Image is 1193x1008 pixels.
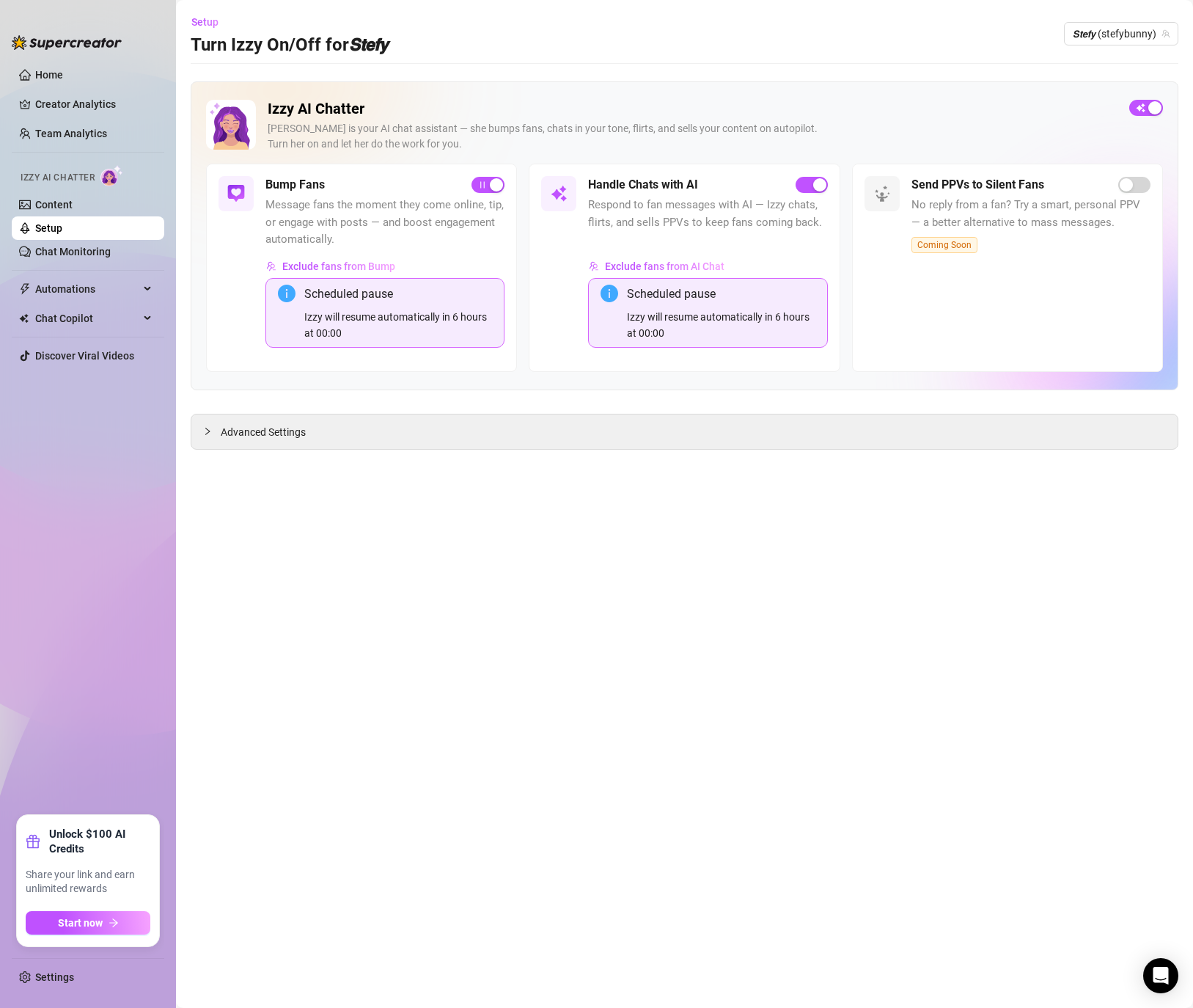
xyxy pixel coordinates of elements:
[12,35,122,50] img: logo-BBDzfeDw.svg
[109,918,119,928] span: arrow-right
[588,255,725,278] button: Exclude fans from AI Chat
[601,285,618,302] span: info-circle
[873,185,891,202] img: svg%3e
[19,283,31,295] span: thunderbolt
[100,165,123,186] img: AI Chatter
[203,427,212,436] span: collapsed
[268,121,1117,152] div: [PERSON_NAME] is your AI chat assistant — she bumps fans, chats in your tone, flirts, and sells y...
[35,222,62,234] a: Setup
[19,313,29,324] img: Chat Copilot
[550,185,568,202] img: svg%3e
[203,423,221,439] div: collapsed
[627,309,815,341] div: Izzy will resume automatically in 6 hours at 00:00
[911,176,1044,194] h5: Send PPVs to Silent Fans
[605,260,724,272] span: Exclude fans from AI Chat
[627,285,815,303] div: Scheduled pause
[35,92,153,116] a: Creator Analytics
[911,197,1150,231] span: No reply from a fan? Try a smart, personal PPV — a better alternative to mass messages.
[304,309,492,341] div: Izzy will resume automatically in 6 hours at 00:00
[35,246,111,258] a: Chat Monitoring
[1161,29,1170,38] span: team
[221,424,306,440] span: Advanced Settings
[191,16,219,28] span: Setup
[58,917,103,929] span: Start now
[265,176,325,194] h5: Bump Fans
[1073,23,1170,45] span: 𝙎𝙩𝙚𝙛𝙮 (stefybunny)
[266,261,276,271] img: svg%3e
[588,197,827,231] span: Respond to fan messages with AI — Izzy chats, flirts, and sells PPVs to keep fans coming back.
[49,827,150,856] strong: Unlock $100 AI Credits
[21,171,95,185] span: Izzy AI Chatter
[26,834,40,849] span: gift
[35,307,139,330] span: Chat Copilot
[589,261,599,271] img: svg%3e
[35,277,139,301] span: Automations
[26,911,150,935] button: Start nowarrow-right
[265,255,396,278] button: Exclude fans from Bump
[227,185,245,202] img: svg%3e
[278,285,296,302] span: info-circle
[1143,958,1178,993] div: Open Intercom Messenger
[265,197,504,249] span: Message fans the moment they come online, tip, or engage with posts — and boost engagement automa...
[35,69,63,81] a: Home
[35,971,74,983] a: Settings
[35,350,134,362] a: Discover Viral Videos
[35,199,73,211] a: Content
[588,176,698,194] h5: Handle Chats with AI
[268,100,1117,118] h2: Izzy AI Chatter
[191,10,230,34] button: Setup
[206,100,256,150] img: Izzy AI Chatter
[911,237,977,253] span: Coming Soon
[282,260,395,272] span: Exclude fans from Bump
[35,128,107,139] a: Team Analytics
[26,868,150,896] span: Share your link and earn unlimited rewards
[191,34,388,57] h3: Turn Izzy On/Off for 𝙎𝙩𝙚𝙛𝙮
[304,285,492,303] div: Scheduled pause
